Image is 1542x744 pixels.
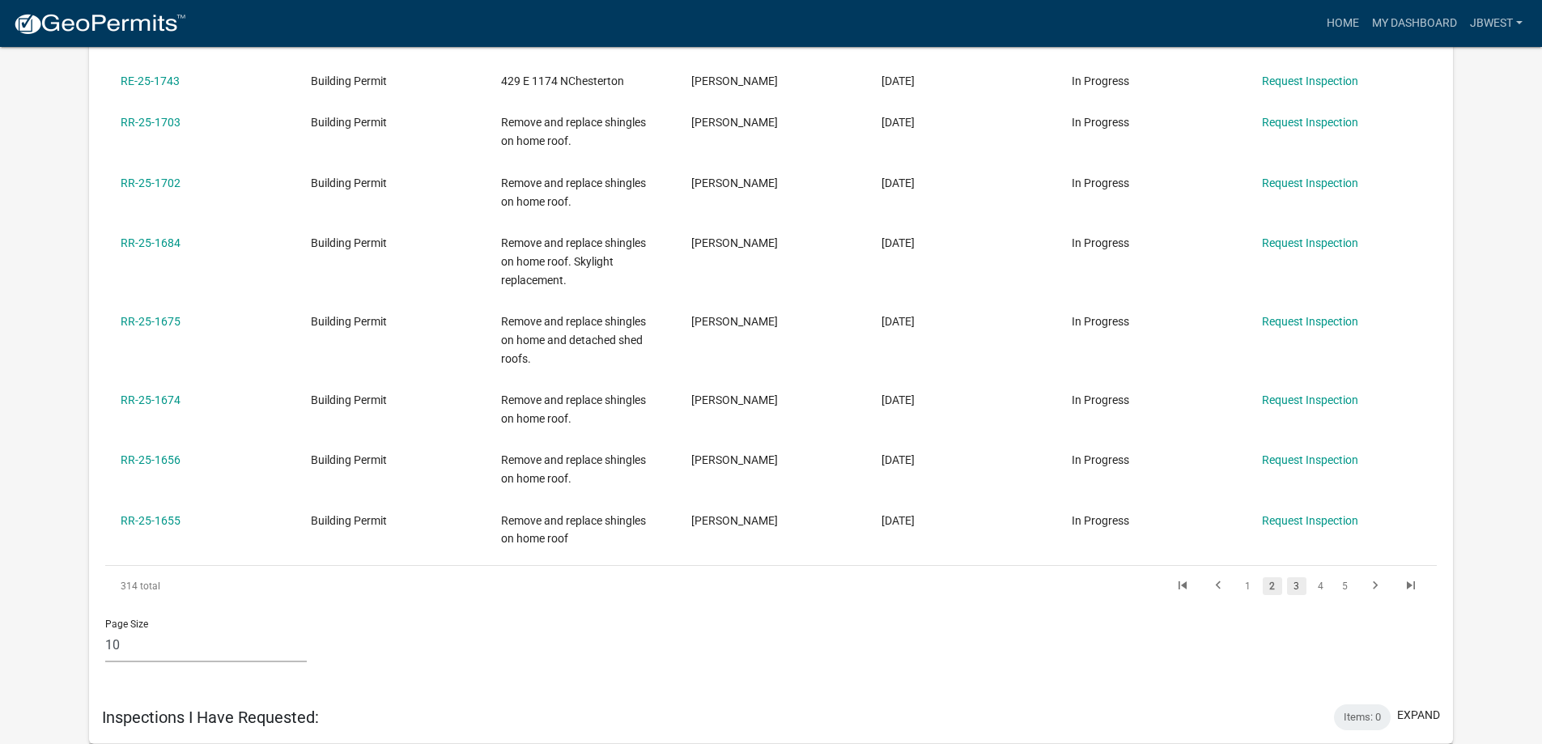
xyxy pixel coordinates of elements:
a: go to previous page [1203,577,1234,595]
a: RR-25-1684 [121,236,181,249]
a: Request Inspection [1262,116,1358,129]
a: RE-25-1743 [121,74,180,87]
h5: Inspections I Have Requested: [102,708,319,727]
button: expand [1397,707,1440,724]
span: Jeff Wesolowski [691,74,778,87]
a: 3 [1287,577,1306,595]
a: Request Inspection [1262,315,1358,328]
span: In Progress [1072,116,1129,129]
a: RR-25-1674 [121,393,181,406]
span: Building Permit [311,176,387,189]
span: Remove and replace shingles on home roof. [501,393,646,425]
a: RR-25-1656 [121,453,181,466]
a: Request Inspection [1262,453,1358,466]
div: 314 total [105,566,368,606]
a: RR-25-1703 [121,116,181,129]
span: In Progress [1072,393,1129,406]
span: Building Permit [311,393,387,406]
li: page 2 [1260,572,1285,600]
a: go to first page [1167,577,1198,595]
a: jbwest [1463,8,1529,39]
a: RR-25-1655 [121,514,181,527]
a: RR-25-1702 [121,176,181,189]
span: Remove and replace shingles on home roof. [501,176,646,208]
span: 09/08/2025 [881,176,915,189]
a: RR-25-1675 [121,315,181,328]
span: 09/02/2025 [881,514,915,527]
span: Remove and replace shingles on home roof. Skylight replacement. [501,236,646,287]
span: 09/04/2025 [881,236,915,249]
a: go to last page [1395,577,1426,595]
a: 5 [1336,577,1355,595]
a: Request Inspection [1262,236,1358,249]
span: In Progress [1072,74,1129,87]
li: page 5 [1333,572,1357,600]
a: 4 [1311,577,1331,595]
span: In Progress [1072,315,1129,328]
span: Jeff Wesolowski [691,236,778,249]
span: Jeff Wesolowski [691,176,778,189]
a: Request Inspection [1262,514,1358,527]
a: 2 [1263,577,1282,595]
span: Jeff Wesolowski [691,514,778,527]
a: My Dashboard [1366,8,1463,39]
span: Remove and replace shingles on home roof. [501,116,646,147]
span: 09/08/2025 [881,116,915,129]
span: In Progress [1072,453,1129,466]
span: Building Permit [311,74,387,87]
span: Jeff Wesolowski [691,453,778,466]
span: Remove and replace shingles on home and detached shed roofs. [501,315,646,365]
span: In Progress [1072,236,1129,249]
a: go to next page [1360,577,1391,595]
span: 09/02/2025 [881,453,915,466]
a: Request Inspection [1262,393,1358,406]
span: Building Permit [311,453,387,466]
a: Home [1320,8,1366,39]
span: 09/04/2025 [881,393,915,406]
span: Remove and replace shingles on home roof [501,514,646,546]
span: Jeff Wesolowski [691,116,778,129]
span: Building Permit [311,116,387,129]
li: page 4 [1309,572,1333,600]
span: In Progress [1072,176,1129,189]
li: page 3 [1285,572,1309,600]
span: Jeff Wesolowski [691,393,778,406]
a: Request Inspection [1262,176,1358,189]
span: Jeff Wesolowski [691,315,778,328]
a: Request Inspection [1262,74,1358,87]
span: Building Permit [311,514,387,527]
li: page 1 [1236,572,1260,600]
span: In Progress [1072,514,1129,527]
a: 1 [1238,577,1258,595]
div: Items: 0 [1334,704,1391,730]
span: Building Permit [311,315,387,328]
span: Remove and replace shingles on home roof. [501,453,646,485]
span: 09/04/2025 [881,315,915,328]
span: 429 E 1174 NChesterton [501,74,624,87]
span: Building Permit [311,236,387,249]
span: 09/10/2025 [881,74,915,87]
